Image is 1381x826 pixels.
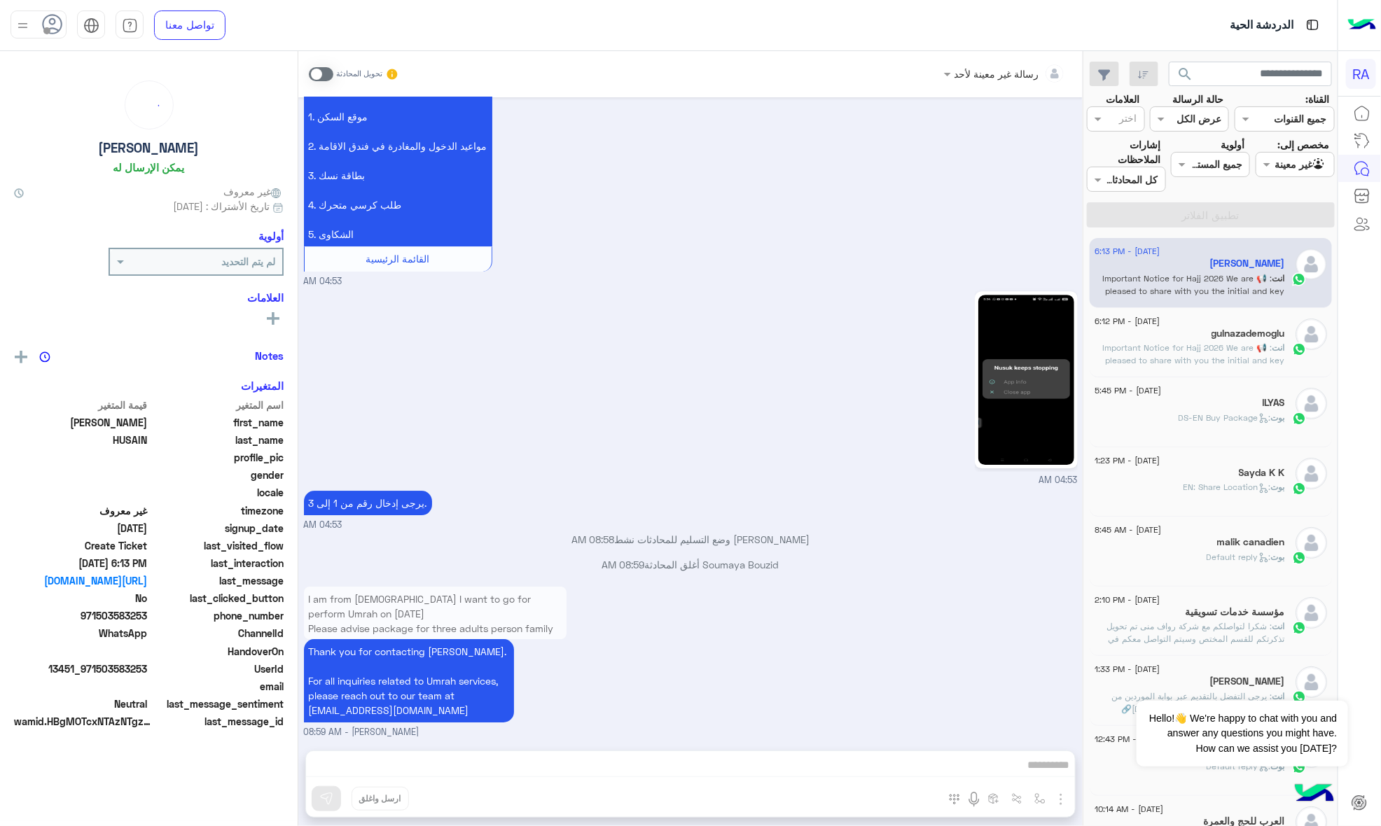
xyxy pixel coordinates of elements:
[1230,16,1293,35] p: الدردشة الحية
[157,714,284,729] span: last_message_id
[1277,137,1329,152] label: مخصص إلى:
[14,679,148,694] span: null
[1292,342,1306,356] img: WhatsApp
[151,468,284,482] span: gender
[151,661,284,676] span: UserId
[1095,524,1161,536] span: [DATE] - 8:45 AM
[151,398,284,412] span: اسم المتغير
[14,521,148,535] span: 2025-08-29T11:21:59.354Z
[1296,666,1327,698] img: defaultAdmin.png
[1096,273,1285,472] span: 📢 Important Notice for Hajj 2026 We are pleased to share with you the initial and key dates for H...
[14,573,148,588] a: [URL][DOMAIN_NAME]
[1087,137,1161,167] label: إشارات الملاحظات
[1296,597,1327,629] img: defaultAdmin.png
[366,253,430,265] span: القائمة الرئيسية
[1239,467,1285,479] h5: Sayda K K
[129,85,169,125] div: loading...
[151,573,284,588] span: last_message
[1272,621,1285,631] span: انت
[1221,137,1245,152] label: أولوية
[304,726,419,739] span: [PERSON_NAME] - 08:59 AM
[1348,10,1376,40] img: Logo
[122,17,138,34] img: tab
[1290,770,1339,819] img: hulul-logo.png
[14,485,148,500] span: null
[14,17,32,34] img: profile
[1292,412,1306,426] img: WhatsApp
[1120,111,1139,129] div: اختر
[1296,527,1327,559] img: defaultAdmin.png
[1207,552,1271,562] span: : Default reply
[1112,691,1285,727] span: يرجى التفضل بالتقديم عبر بوابة الموردين من خلال الرابط التالي: https://haj.rawafmina.sa/web/signu...
[151,556,284,570] span: last_interaction
[14,661,148,676] span: 13451_971503583253
[304,557,1078,572] p: Soumaya Bouzid أغلق المحادثة
[1087,202,1335,227] button: تطبيق الفلاتر
[1095,454,1160,467] span: [DATE] - 1:23 PM
[151,521,284,535] span: signup_date
[1271,482,1285,492] span: بوت
[1095,384,1161,397] span: [DATE] - 5:45 PM
[1210,258,1285,269] h5: KAMIL HUSAIN
[304,587,567,640] p: 7/9/2025, 8:59 AM
[1107,621,1285,669] span: شكرا لتواصلكم مع شركة رواف منى تم تحويل تذكرتكم للقسم المختص وسيتم التواصل معكم في حال وجود أي مس...
[1217,536,1285,548] h5: malik canadien
[14,538,148,553] span: Create Ticket
[1292,272,1306,286] img: WhatsApp
[151,591,284,605] span: last_clicked_button
[304,519,342,532] span: 04:53 AM
[151,415,284,430] span: first_name
[1095,663,1160,675] span: [DATE] - 1:33 PM
[1296,458,1327,489] img: defaultAdmin.png
[1304,16,1321,34] img: tab
[1296,248,1327,280] img: defaultAdmin.png
[154,10,225,40] a: تواصل معنا
[151,485,284,500] span: locale
[1173,92,1224,106] label: حالة الرسالة
[571,533,614,545] span: 08:58 AM
[173,199,270,213] span: تاريخ الأشتراك : [DATE]
[14,556,148,570] span: 2025-09-08T15:13:22.9633692Z
[14,433,148,447] span: HUSAIN
[1296,388,1327,419] img: defaultAdmin.png
[14,714,154,729] span: wamid.HBgMOTcxNTAzNTgzMjUzFQIAEhggQUMwRDE5M0MwRkI3RDIzQTc0NEM3OEY3MThEOTk4NzUA
[1184,482,1271,492] span: : EN: Share Location
[14,415,148,430] span: KAMIL
[151,450,284,465] span: profile_pic
[14,503,148,518] span: غير معروف
[1179,412,1271,423] span: : DS-EN Buy Package
[1292,760,1306,774] img: WhatsApp
[15,351,27,363] img: add
[1177,66,1194,83] span: search
[39,351,50,363] img: notes
[113,161,185,174] h6: يمكن الإرسال له
[1271,412,1285,423] span: بوت
[336,69,382,80] small: تحويل المحادثة
[14,696,148,711] span: 0
[1095,733,1165,745] span: [DATE] - 12:43 PM
[223,184,284,199] span: غير معروف
[1305,92,1329,106] label: القناة:
[1106,92,1139,106] label: العلامات
[1137,701,1347,766] span: Hello!👋 We're happy to chat with you and answer any questions you might have. How can we assist y...
[151,503,284,518] span: timezone
[151,696,284,711] span: last_message_sentiment
[258,230,284,242] h6: أولوية
[1096,342,1285,542] span: 📢 Important Notice for Hajj 2026 We are pleased to share with you the initial and key dates for H...
[14,608,148,623] span: 971503583253
[1095,594,1160,606] span: [DATE] - 2:10 PM
[1169,62,1203,92] button: search
[1292,482,1306,496] img: WhatsApp
[14,291,284,304] h6: العلامات
[14,626,148,640] span: 2
[255,349,284,362] h6: Notes
[151,608,284,623] span: phone_number
[304,75,492,246] p: 7/9/2025, 4:53 AM
[151,433,284,447] span: last_name
[151,626,284,640] span: ChannelId
[1095,315,1160,328] span: [DATE] - 6:12 PM
[1292,551,1306,565] img: WhatsApp
[1095,803,1163,815] span: [DATE] - 10:14 AM
[14,468,148,482] span: null
[304,275,342,288] span: 04:53 AM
